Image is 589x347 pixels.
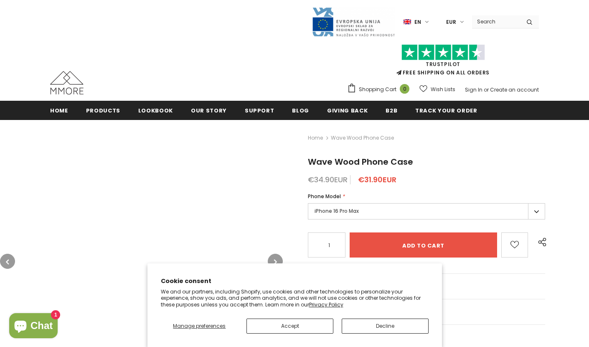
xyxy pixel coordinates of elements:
[359,85,396,94] span: Shopping Cart
[426,61,460,68] a: Trustpilot
[347,48,539,76] span: FREE SHIPPING ON ALL ORDERS
[415,101,477,120] a: Track your order
[308,174,348,185] span: €34.90EUR
[484,86,489,93] span: or
[245,107,274,115] span: support
[312,18,395,25] a: Javni Razpis
[86,107,120,115] span: Products
[7,313,60,340] inbox-online-store-chat: Shopify online store chat
[138,107,173,115] span: Lookbook
[431,85,455,94] span: Wish Lists
[414,18,421,26] span: en
[245,101,274,120] a: support
[160,319,238,334] button: Manage preferences
[86,101,120,120] a: Products
[419,82,455,97] a: Wish Lists
[312,7,395,37] img: Javni Razpis
[308,193,341,200] span: Phone Model
[161,277,429,286] h2: Cookie consent
[472,15,520,28] input: Search Site
[358,174,396,185] span: €31.90EUR
[327,101,368,120] a: Giving back
[327,107,368,115] span: Giving back
[161,288,429,308] p: We and our partners, including Shopify, use cookies and other technologies to personalize your ex...
[292,107,309,115] span: Blog
[386,107,397,115] span: B2B
[50,101,68,120] a: Home
[400,84,409,94] span: 0
[191,107,227,115] span: Our Story
[347,83,414,96] a: Shopping Cart 0
[465,86,482,93] a: Sign In
[401,44,485,61] img: Trust Pilot Stars
[50,107,68,115] span: Home
[386,101,397,120] a: B2B
[415,107,477,115] span: Track your order
[490,86,539,93] a: Create an account
[292,101,309,120] a: Blog
[138,101,173,120] a: Lookbook
[308,203,545,219] label: iPhone 16 Pro Max
[404,18,411,26] img: i-lang-1.png
[309,301,343,308] a: Privacy Policy
[308,156,413,168] span: Wave Wood Phone Case
[173,322,226,329] span: Manage preferences
[446,18,456,26] span: EUR
[191,101,227,120] a: Our Story
[50,71,84,94] img: MMORE Cases
[342,319,429,334] button: Decline
[331,133,394,143] span: Wave Wood Phone Case
[350,232,497,258] input: Add to cart
[246,319,333,334] button: Accept
[308,133,323,143] a: Home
